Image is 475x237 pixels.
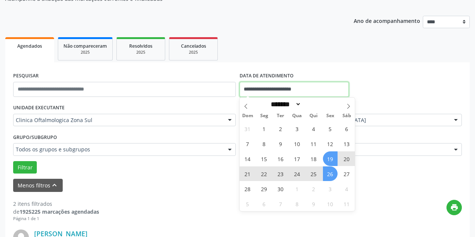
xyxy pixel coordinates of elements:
[122,50,160,55] div: 2025
[323,166,338,181] span: Setembro 26, 2025
[301,100,326,108] input: Year
[306,121,321,136] span: Setembro 4, 2025
[290,166,305,181] span: Setembro 24, 2025
[339,166,354,181] span: Setembro 27, 2025
[17,43,42,49] span: Agendados
[323,121,338,136] span: Setembro 5, 2025
[290,181,305,196] span: Outubro 1, 2025
[273,136,288,151] span: Setembro 9, 2025
[306,166,321,181] span: Setembro 25, 2025
[240,181,255,196] span: Setembro 28, 2025
[323,151,338,166] span: Setembro 19, 2025
[181,43,206,49] span: Cancelados
[240,70,294,82] label: DATA DE ATENDIMENTO
[257,121,271,136] span: Setembro 1, 2025
[240,136,255,151] span: Setembro 7, 2025
[13,70,39,82] label: PESQUISAR
[339,121,354,136] span: Setembro 6, 2025
[63,43,107,49] span: Não compareceram
[13,216,99,222] div: Página 1 de 1
[273,181,288,196] span: Setembro 30, 2025
[256,113,272,118] span: Seg
[290,121,305,136] span: Setembro 3, 2025
[268,100,302,108] select: Month
[240,113,256,118] span: Dom
[257,166,271,181] span: Setembro 22, 2025
[240,151,255,166] span: Setembro 14, 2025
[323,136,338,151] span: Setembro 12, 2025
[306,151,321,166] span: Setembro 18, 2025
[13,102,65,114] label: UNIDADE EXECUTANTE
[50,181,59,189] i: keyboard_arrow_up
[450,203,458,211] i: print
[240,196,255,211] span: Outubro 5, 2025
[323,196,338,211] span: Outubro 10, 2025
[354,16,420,25] p: Ano de acompanhamento
[175,50,212,55] div: 2025
[129,43,152,49] span: Resolvidos
[257,151,271,166] span: Setembro 15, 2025
[13,131,57,143] label: Grupo/Subgrupo
[322,113,338,118] span: Sex
[289,113,305,118] span: Qua
[13,161,37,174] button: Filtrar
[338,113,355,118] span: Sáb
[16,116,220,124] span: Clinica Oftalmologica Zona Sul
[290,151,305,166] span: Setembro 17, 2025
[257,136,271,151] span: Setembro 8, 2025
[240,121,255,136] span: Agosto 31, 2025
[273,121,288,136] span: Setembro 2, 2025
[306,196,321,211] span: Outubro 9, 2025
[290,196,305,211] span: Outubro 8, 2025
[240,166,255,181] span: Setembro 21, 2025
[13,208,99,216] div: de
[306,136,321,151] span: Setembro 11, 2025
[272,113,289,118] span: Ter
[257,196,271,211] span: Outubro 6, 2025
[323,181,338,196] span: Outubro 3, 2025
[13,200,99,208] div: 2 itens filtrados
[339,136,354,151] span: Setembro 13, 2025
[306,181,321,196] span: Outubro 2, 2025
[16,146,220,153] span: Todos os grupos e subgrupos
[339,151,354,166] span: Setembro 20, 2025
[257,181,271,196] span: Setembro 29, 2025
[339,196,354,211] span: Outubro 11, 2025
[290,136,305,151] span: Setembro 10, 2025
[446,200,462,215] button: print
[13,179,63,192] button: Menos filtroskeyboard_arrow_up
[63,50,107,55] div: 2025
[305,113,322,118] span: Qui
[273,151,288,166] span: Setembro 16, 2025
[273,196,288,211] span: Outubro 7, 2025
[273,166,288,181] span: Setembro 23, 2025
[339,181,354,196] span: Outubro 4, 2025
[20,208,99,215] strong: 1925225 marcações agendadas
